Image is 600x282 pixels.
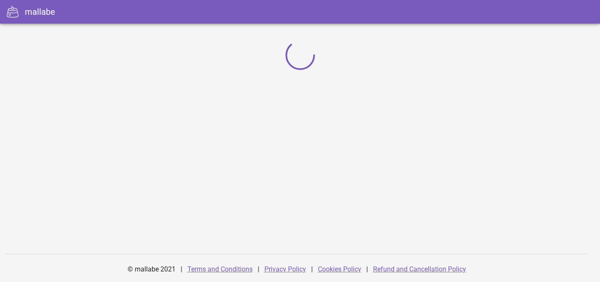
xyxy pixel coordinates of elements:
a: Privacy Policy [264,265,306,273]
a: Cookies Policy [318,265,361,273]
div: | [181,259,182,279]
div: | [366,259,368,279]
div: mallabe [25,5,55,18]
div: | [311,259,313,279]
a: Terms and Conditions [187,265,253,273]
div: © mallabe 2021 [123,259,181,279]
a: Refund and Cancellation Policy [373,265,466,273]
div: | [258,259,259,279]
